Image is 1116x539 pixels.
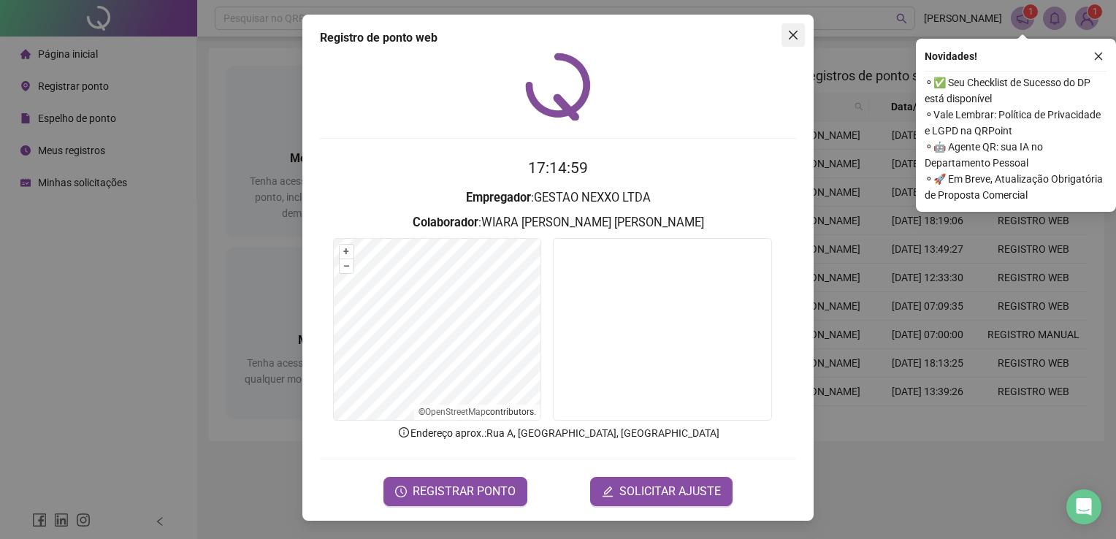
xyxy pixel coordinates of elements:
span: ⚬ ✅ Seu Checklist de Sucesso do DP está disponível [925,74,1107,107]
strong: Empregador [466,191,531,204]
button: + [340,245,353,259]
h3: : WIARA [PERSON_NAME] [PERSON_NAME] [320,213,796,232]
button: – [340,259,353,273]
span: SOLICITAR AJUSTE [619,483,721,500]
span: Novidades ! [925,48,977,64]
button: Close [781,23,805,47]
strong: Colaborador [413,215,478,229]
span: info-circle [397,426,410,439]
h3: : GESTAO NEXXO LTDA [320,188,796,207]
span: clock-circle [395,486,407,497]
span: REGISTRAR PONTO [413,483,516,500]
div: Registro de ponto web [320,29,796,47]
img: QRPoint [525,53,591,121]
span: ⚬ 🤖 Agente QR: sua IA no Departamento Pessoal [925,139,1107,171]
time: 17:14:59 [528,159,588,177]
button: editSOLICITAR AJUSTE [590,477,733,506]
span: close [787,29,799,41]
div: Open Intercom Messenger [1066,489,1101,524]
span: ⚬ Vale Lembrar: Política de Privacidade e LGPD na QRPoint [925,107,1107,139]
p: Endereço aprox. : Rua A, [GEOGRAPHIC_DATA], [GEOGRAPHIC_DATA] [320,425,796,441]
span: edit [602,486,614,497]
button: REGISTRAR PONTO [383,477,527,506]
li: © contributors. [418,407,536,417]
span: ⚬ 🚀 Em Breve, Atualização Obrigatória de Proposta Comercial [925,171,1107,203]
span: close [1093,51,1104,61]
a: OpenStreetMap [425,407,486,417]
